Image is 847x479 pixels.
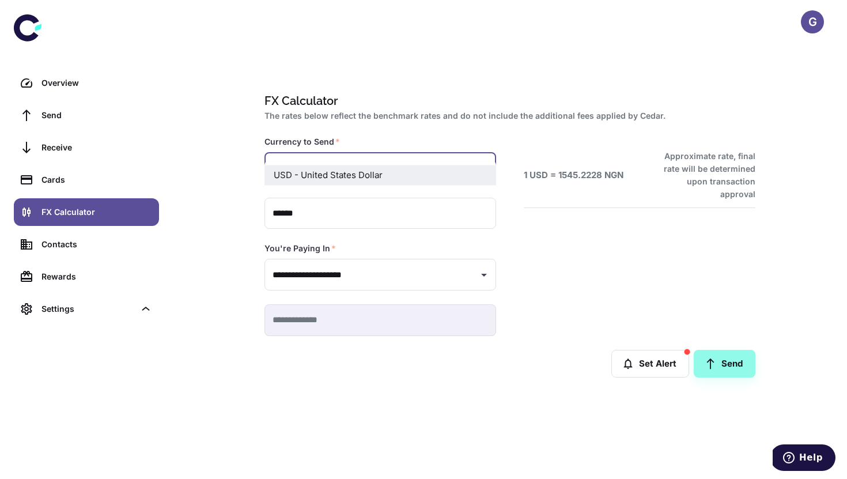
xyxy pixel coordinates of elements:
[264,136,340,148] label: Currency to Send
[651,150,755,201] h6: Approximate rate, final rate will be determined upon transaction approval
[694,350,755,378] a: Send
[14,231,159,258] a: Contacts
[41,238,152,251] div: Contacts
[14,295,159,323] div: Settings
[524,169,623,182] h6: 1 USD = 1545.2228 NGN
[14,198,159,226] a: FX Calculator
[773,444,835,473] iframe: Opens a widget where you can find more information
[14,134,159,161] a: Receive
[41,141,152,154] div: Receive
[41,174,152,186] div: Cards
[476,160,492,176] button: Close
[264,243,336,254] label: You're Paying In
[14,101,159,129] a: Send
[461,160,477,176] button: Clear
[41,303,135,315] div: Settings
[41,109,152,122] div: Send
[476,267,492,283] button: Open
[41,270,152,283] div: Rewards
[41,206,152,218] div: FX Calculator
[14,69,159,97] a: Overview
[14,166,159,194] a: Cards
[801,10,824,33] button: G
[611,350,689,378] button: Set Alert
[264,165,496,186] li: USD - United States Dollar
[264,92,751,110] h1: FX Calculator
[14,263,159,291] a: Rewards
[41,77,152,89] div: Overview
